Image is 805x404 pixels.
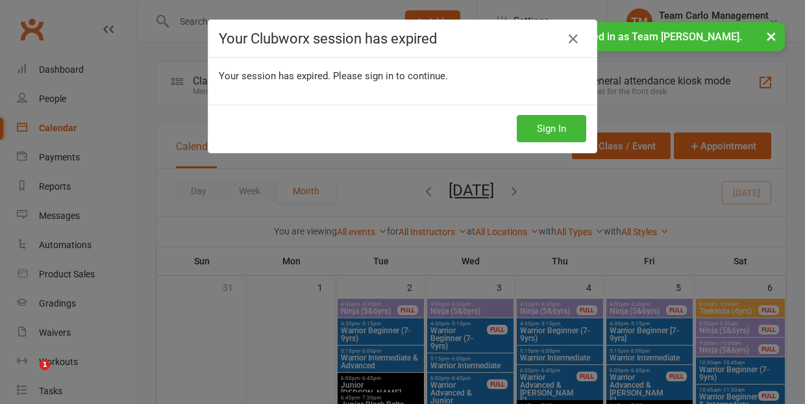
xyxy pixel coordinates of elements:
button: Sign In [517,115,586,142]
a: Close [563,29,584,49]
iframe: Intercom live chat [13,360,44,391]
span: Your session has expired. Please sign in to continue. [219,70,448,82]
span: 1 [40,360,50,370]
h4: Your Clubworx session has expired [219,31,586,47]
